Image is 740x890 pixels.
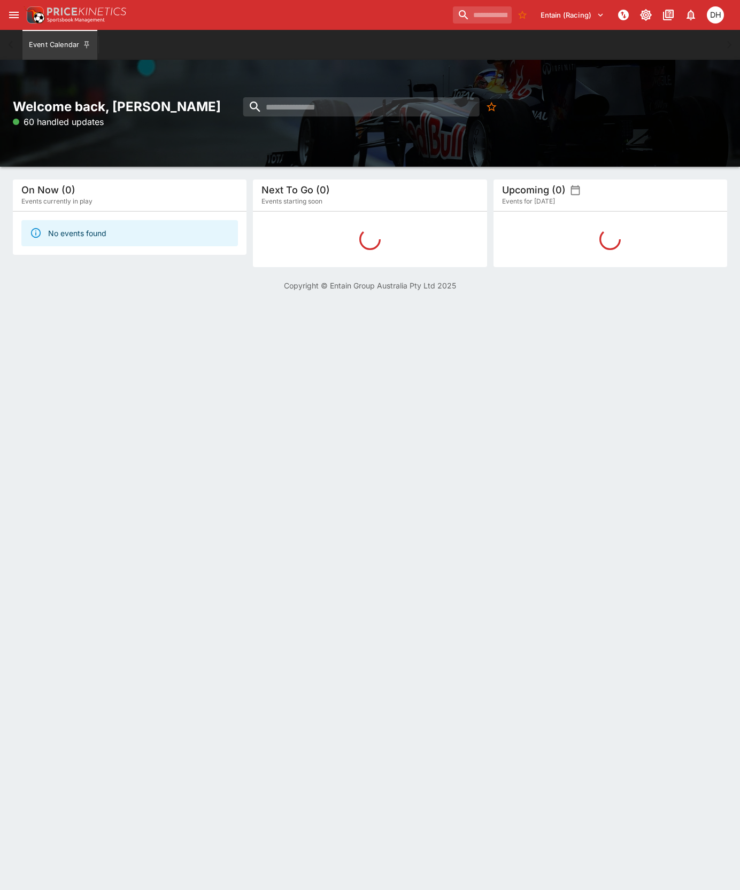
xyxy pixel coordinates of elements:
button: No Bookmarks [482,97,502,116]
button: Daniel Hooper [704,3,727,27]
span: Events for [DATE] [502,196,555,207]
div: No events found [48,223,106,243]
h5: Upcoming (0) [502,184,566,196]
span: Events starting soon [261,196,322,207]
button: Toggle light/dark mode [636,5,656,25]
h5: On Now (0) [21,184,75,196]
img: PriceKinetics Logo [24,4,45,26]
img: PriceKinetics [47,7,126,15]
img: Sportsbook Management [47,18,105,22]
button: No Bookmarks [514,6,531,24]
button: NOT Connected to PK [614,5,633,25]
span: Events currently in play [21,196,92,207]
div: Daniel Hooper [707,6,724,24]
button: Documentation [659,5,678,25]
button: Select Tenant [534,6,611,24]
p: 60 handled updates [13,115,104,128]
input: search [453,6,512,24]
h2: Welcome back, [PERSON_NAME] [13,98,246,115]
h5: Next To Go (0) [261,184,330,196]
button: settings [570,185,581,196]
input: search [243,97,480,116]
button: open drawer [4,5,24,25]
button: Event Calendar [22,30,97,60]
button: Notifications [681,5,700,25]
